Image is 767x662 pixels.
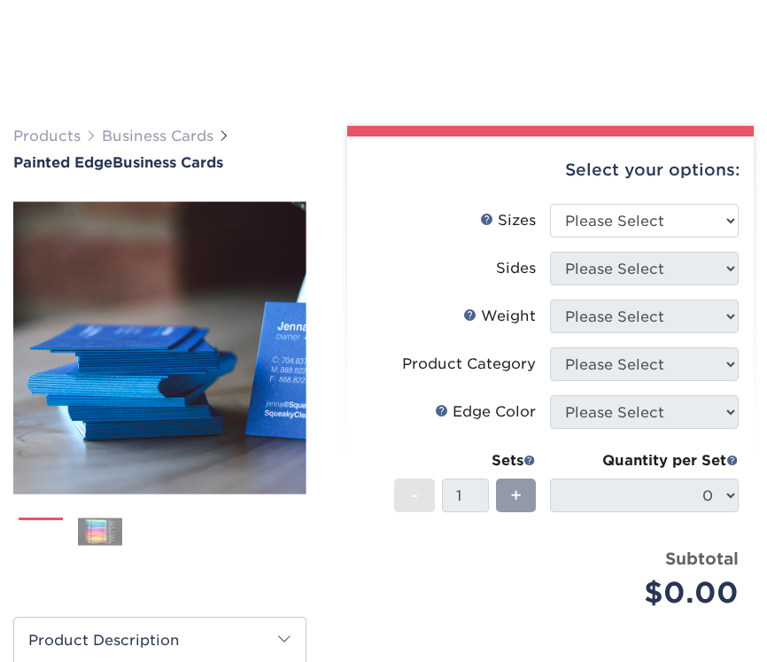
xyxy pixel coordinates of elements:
[463,306,536,327] div: Weight
[13,128,81,144] a: Products
[496,258,536,279] div: Sides
[256,510,300,554] img: Business Cards 05
[197,510,241,554] img: Business Cards 04
[102,128,213,144] a: Business Cards
[197,552,241,596] img: Business Cards 08
[563,572,739,614] div: $0.00
[137,552,182,596] img: Business Cards 07
[13,201,306,495] img: Painted Edge 01
[13,154,306,171] a: Painted EdgeBusiness Cards
[19,511,63,556] img: Business Cards 01
[480,210,536,231] div: Sizes
[13,154,112,171] span: Painted Edge
[78,518,122,546] img: Business Cards 02
[394,450,536,471] div: Sets
[361,136,740,204] div: Select your options:
[13,154,306,171] h1: Business Cards
[665,549,739,568] strong: Subtotal
[402,354,536,375] div: Product Category
[411,482,419,509] span: -
[510,482,522,509] span: +
[78,552,122,596] img: Business Cards 06
[137,510,182,554] img: Business Cards 03
[550,450,739,471] div: Quantity per Set
[435,401,536,423] div: Edge Color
